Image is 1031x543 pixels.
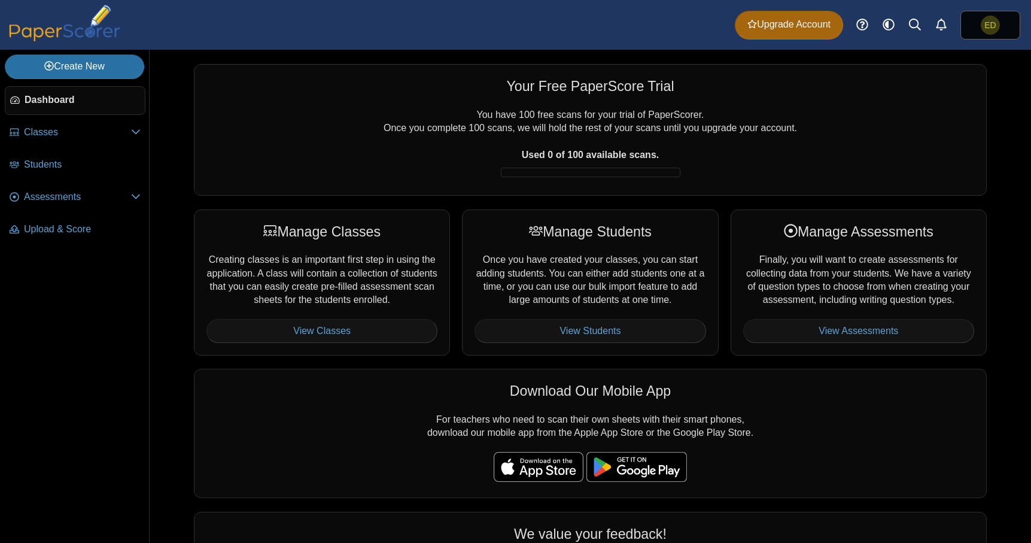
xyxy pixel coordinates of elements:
a: View Classes [206,319,437,343]
div: Once you have created your classes, you can start adding students. You can either add students on... [462,210,718,356]
span: Enterprise Teacher Demo 1 [984,21,996,29]
div: Finally, you will want to create assessments for collecting data from your students. We have a va... [731,210,987,356]
b: Used 0 of 100 available scans. [522,150,659,160]
a: Alerts [928,12,954,38]
div: Download Our Mobile App [206,381,974,401]
a: Upgrade Account [735,11,843,40]
div: For teachers who need to scan their own sheets with their smart phones, download our mobile app f... [194,369,987,498]
div: Manage Classes [206,222,437,241]
span: Upload & Score [24,223,141,236]
a: Upload & Score [5,216,145,244]
div: Manage Students [475,222,705,241]
span: Students [24,158,141,171]
div: You have 100 free scans for your trial of PaperScorer. Once you complete 100 scans, we will hold ... [206,108,974,184]
div: Creating classes is an important first step in using the application. A class will contain a coll... [194,210,450,356]
span: Assessments [24,190,131,204]
a: Students [5,151,145,180]
div: Manage Assessments [743,222,974,241]
a: Dashboard [5,86,145,115]
span: Enterprise Teacher Demo 1 [981,16,1000,35]
img: apple-store-badge.svg [494,452,583,482]
div: Your Free PaperScore Trial [206,77,974,96]
span: Dashboard [25,93,140,107]
a: Assessments [5,183,145,212]
img: google-play-badge.png [586,452,687,482]
a: View Students [475,319,705,343]
img: PaperScorer [5,5,124,41]
span: Classes [24,126,131,139]
span: Upgrade Account [747,18,831,31]
a: Create New [5,54,144,78]
a: PaperScorer [5,33,124,43]
a: View Assessments [743,319,974,343]
a: Enterprise Teacher Demo 1 [960,11,1020,40]
a: Classes [5,119,145,147]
